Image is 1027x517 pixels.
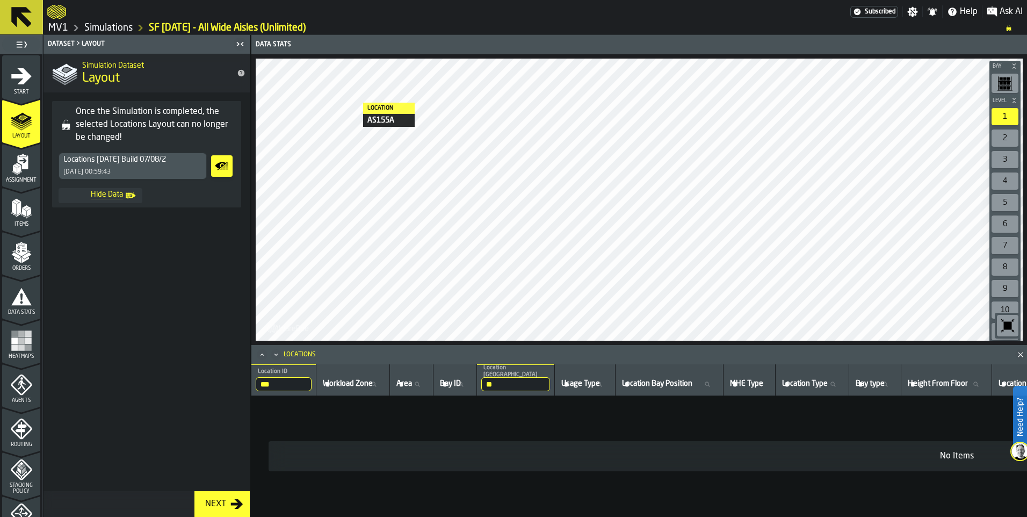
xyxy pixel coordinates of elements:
div: button-toolbar-undefined [989,278,1021,299]
span: Agents [2,398,40,404]
li: menu Agents [2,364,40,407]
span: label [908,379,968,388]
div: DropdownMenuValue-ef4d5473-a250-49df-9f42-70568ea0186b [63,155,202,164]
li: menu Layout [2,99,40,142]
div: button-toolbar-undefined [989,149,1021,170]
label: Show Data [207,153,235,179]
span: Stacking Policy [2,483,40,494]
nav: Breadcrumb [47,21,1023,34]
button: button- [989,95,1021,106]
span: Assignment [2,177,40,183]
button: Minimize [270,349,283,360]
span: Layout [82,70,120,87]
span: Items [2,221,40,227]
li: menu Data Stats [2,276,40,319]
button: button- [989,61,1021,71]
a: link-to-/wh/i/3ccf57d1-1e0c-4a81-a3bb-c2011c5f0d50 [84,22,133,34]
span: Subscribed [865,8,895,16]
div: 2 [992,130,1018,147]
div: Once the Simulation is completed, the selected Locations Layout can no longer be changed! [76,105,237,144]
div: 7 [992,237,1018,254]
input: label [256,377,312,391]
div: button-toolbar-undefined [989,235,1021,256]
label: Need Help? [1014,387,1026,447]
div: 1 [992,108,1018,125]
input: label [620,377,719,391]
span: Layout [2,133,40,139]
li: menu Orders [2,232,40,275]
input: label [559,377,611,391]
input: label [481,377,550,391]
div: button-toolbar-undefined [989,106,1021,127]
li: menu Assignment [2,143,40,186]
input: label [728,377,771,391]
div: Locations [284,351,1006,358]
span: label [396,379,412,388]
div: button-toolbar-undefined [989,127,1021,149]
span: Start [2,89,40,95]
a: link-to-/wh/i/3ccf57d1-1e0c-4a81-a3bb-c2011c5f0d50/simulations/c2c5498d-9b6a-4812-bae3-d5910b1406b4 [149,22,306,34]
a: link-to-/wh/i/3ccf57d1-1e0c-4a81-a3bb-c2011c5f0d50/settings/billing [850,6,898,18]
div: button-toolbar-undefined [989,256,1021,278]
div: button-toolbar-undefined [995,313,1021,339]
a: logo-header [47,2,66,21]
li: menu Start [2,55,40,98]
div: [DATE] 00:59:43 [63,168,111,176]
label: button-toggle-Settings [903,6,922,17]
label: button-toggle-Toggle Full Menu [2,37,40,52]
li: menu Routing [2,408,40,451]
span: label [323,379,373,388]
a: logo-header [258,317,319,339]
input: label [780,377,844,391]
div: 8 [992,258,1018,276]
input: label [394,377,429,391]
div: button-toolbar-undefined [989,71,1021,95]
header: Data Stats [251,35,1027,54]
span: Ask AI [1000,5,1023,18]
span: label [782,379,828,388]
input: label [906,377,987,391]
h2: Sub Title [82,59,228,70]
div: Dataset > Layout [46,40,233,48]
div: 4 [992,173,1018,190]
span: label [622,379,692,388]
li: menu Heatmaps [2,320,40,363]
div: 6 [992,216,1018,233]
span: Data Stats [2,310,40,315]
span: Help [960,5,978,18]
div: button-toolbar-Show Data [207,153,235,179]
header: Dataset > Layout [44,35,250,54]
li: menu Stacking Policy [2,452,40,495]
div: button-toolbar-undefined [989,192,1021,213]
div: 11 [992,323,1018,340]
span: Hide Data [63,190,123,201]
div: button-toolbar-undefined [989,213,1021,235]
span: Level [990,98,1009,104]
div: DropdownMenuValue-ef4d5473-a250-49df-9f42-70568ea0186b[DATE] 00:59:43 [59,153,207,179]
a: toggle-dataset-table-Hide Data [59,188,142,203]
button: Close [1014,349,1027,360]
li: menu Items [2,188,40,231]
span: Bay [990,63,1009,69]
div: 3 [992,151,1018,168]
div: title-Layout [44,54,250,92]
span: label [440,379,461,388]
span: Routing [2,442,40,448]
span: Orders [2,265,40,271]
label: button-toggle-Ask AI [982,5,1027,18]
input: label [438,377,472,391]
a: link-to-/wh/i/3ccf57d1-1e0c-4a81-a3bb-c2011c5f0d50 [48,22,68,34]
input: label [321,377,385,391]
svg: Reset zoom and position [999,317,1016,334]
div: Menu Subscription [850,6,898,18]
div: Data Stats [254,41,640,48]
span: label [258,368,287,375]
div: alert-Once the Simulation is completed, the selected Locations Layout can no longer be changed! [52,101,241,207]
div: button-toolbar-undefined [989,299,1021,321]
div: 9 [992,280,1018,297]
button: Maximize [256,349,269,360]
div: 10 [992,301,1018,319]
div: button-toolbar-undefined [989,321,1021,342]
div: 5 [992,194,1018,211]
div: AS155A [363,114,415,127]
